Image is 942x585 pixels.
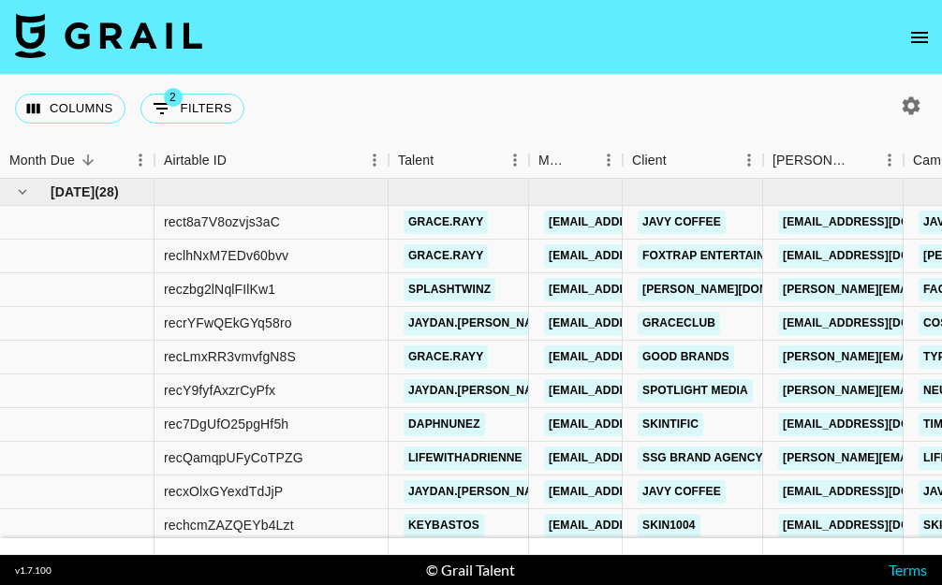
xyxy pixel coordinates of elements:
[15,564,52,577] div: v 1.7.100
[638,413,703,436] a: SKINTIFIC
[638,211,726,234] a: Javy Coffee
[529,142,623,179] div: Manager
[404,345,488,369] a: grace.rayy
[404,514,484,537] a: keybastos
[164,212,280,231] div: rect8a7V8ozvjs3aC
[849,147,876,173] button: Sort
[544,211,754,234] a: [EMAIL_ADDRESS][DOMAIN_NAME]
[595,146,623,174] button: Menu
[638,312,720,335] a: GRACECLUB
[638,244,857,268] a: FOXTRAP ENTERTAINMENT Co., Ltd.
[164,347,296,366] div: recLmxRR3vmvfgN8S
[632,142,667,179] div: Client
[876,146,904,174] button: Menu
[404,446,527,470] a: lifewithadrienne
[389,142,529,179] div: Talent
[404,244,488,268] a: grace.rayy
[889,561,927,578] a: Terms
[15,13,202,58] img: Grail Talent
[164,88,183,107] span: 2
[164,482,283,501] div: recxOlxGYexdTdJjP
[638,345,734,369] a: Good Brands
[544,480,754,504] a: [EMAIL_ADDRESS][DOMAIN_NAME]
[9,179,36,205] button: hide children
[544,312,754,335] a: [EMAIL_ADDRESS][DOMAIN_NAME]
[735,146,763,174] button: Menu
[404,312,558,335] a: jaydan.[PERSON_NAME]
[95,183,119,201] span: ( 28 )
[623,142,763,179] div: Client
[763,142,904,179] div: Booker
[404,379,558,402] a: jaydan.[PERSON_NAME]
[638,446,768,470] a: SSG Brand Agency
[638,480,726,504] a: Javy Coffee
[544,514,754,537] a: [EMAIL_ADDRESS][DOMAIN_NAME]
[51,183,95,201] span: [DATE]
[544,379,754,402] a: [EMAIL_ADDRESS][DOMAIN_NAME]
[164,516,294,534] div: rechcmZAZQEYb4Lzt
[544,278,754,301] a: [EMAIL_ADDRESS][DOMAIN_NAME]
[140,94,244,124] button: Show filters
[404,480,558,504] a: jaydan.[PERSON_NAME]
[638,379,753,402] a: Spotlight Media
[568,147,595,173] button: Sort
[164,314,292,332] div: recrYFwQEkGYq58ro
[501,146,529,174] button: Menu
[404,278,495,301] a: splashtwinz
[164,142,227,179] div: Airtable ID
[9,142,75,179] div: Month Due
[164,280,275,299] div: reczbg2lNqlFIlKw1
[434,147,460,173] button: Sort
[126,146,155,174] button: Menu
[404,413,485,436] a: daphnunez
[15,94,125,124] button: Select columns
[164,381,275,400] div: recY9fyfAxzrCyPfx
[538,142,568,179] div: Manager
[164,448,303,467] div: recQamqpUFyCoTPZG
[544,413,754,436] a: [EMAIL_ADDRESS][DOMAIN_NAME]
[544,345,754,369] a: [EMAIL_ADDRESS][DOMAIN_NAME]
[398,142,434,179] div: Talent
[667,147,693,173] button: Sort
[544,446,754,470] a: [EMAIL_ADDRESS][DOMAIN_NAME]
[773,142,849,179] div: [PERSON_NAME]
[638,514,700,537] a: SKIN1004
[164,246,288,265] div: reclhNxM7EDv60bvv
[426,561,515,579] div: © Grail Talent
[901,19,938,56] button: open drawer
[75,147,101,173] button: Sort
[227,147,253,173] button: Sort
[638,278,837,301] a: [PERSON_NAME][DOMAIN_NAME]
[155,142,389,179] div: Airtable ID
[164,415,288,433] div: rec7DgUfO25pgHf5h
[544,244,754,268] a: [EMAIL_ADDRESS][DOMAIN_NAME]
[361,146,389,174] button: Menu
[404,211,488,234] a: grace.rayy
